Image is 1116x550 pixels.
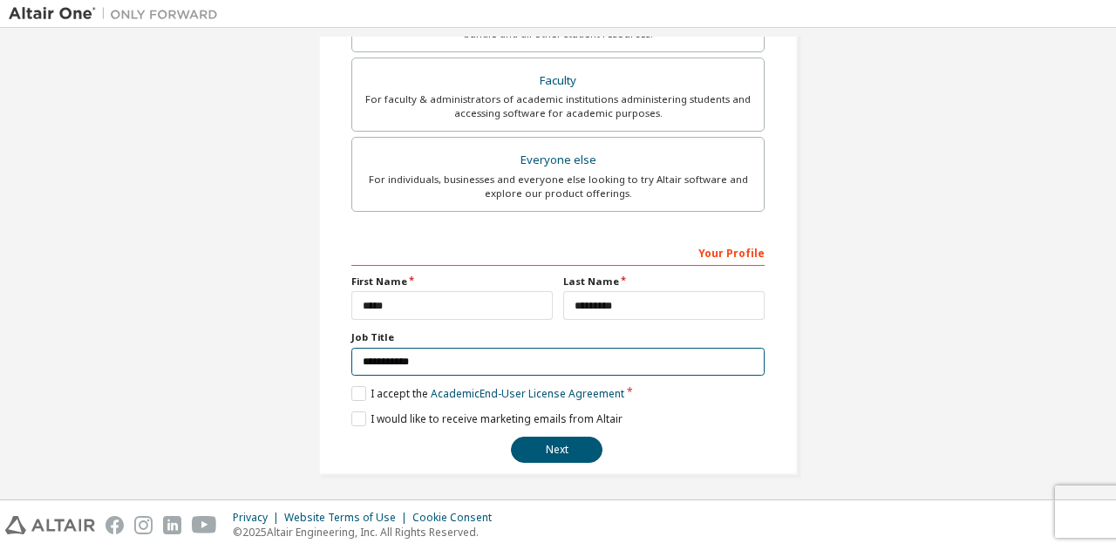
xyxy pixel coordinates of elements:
[351,386,624,401] label: I accept the
[5,516,95,534] img: altair_logo.svg
[105,516,124,534] img: facebook.svg
[351,411,623,426] label: I would like to receive marketing emails from Altair
[134,516,153,534] img: instagram.svg
[351,330,765,344] label: Job Title
[351,238,765,266] div: Your Profile
[192,516,217,534] img: youtube.svg
[284,511,412,525] div: Website Terms of Use
[233,511,284,525] div: Privacy
[363,148,753,173] div: Everyone else
[163,516,181,534] img: linkedin.svg
[233,525,502,540] p: © 2025 Altair Engineering, Inc. All Rights Reserved.
[563,275,765,289] label: Last Name
[511,437,602,463] button: Next
[9,5,227,23] img: Altair One
[431,386,624,401] a: Academic End-User License Agreement
[412,511,502,525] div: Cookie Consent
[363,92,753,120] div: For faculty & administrators of academic institutions administering students and accessing softwa...
[363,69,753,93] div: Faculty
[351,275,553,289] label: First Name
[363,173,753,200] div: For individuals, businesses and everyone else looking to try Altair software and explore our prod...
